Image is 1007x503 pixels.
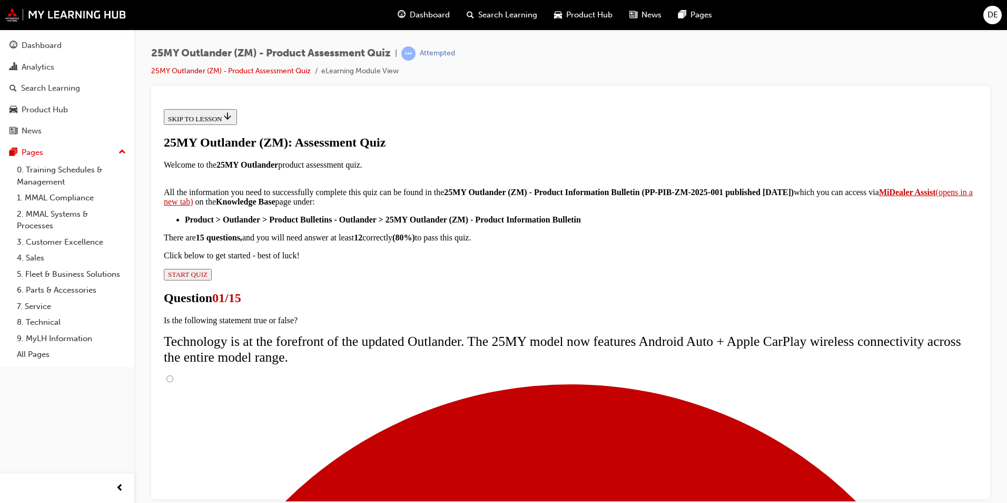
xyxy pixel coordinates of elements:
a: 1. MMAL Compliance [13,190,130,206]
strong: 25MY Outlander (ZM) - Product Information Bulletin [284,83,480,92]
div: Attempted [420,49,455,59]
div: Search Learning [21,82,80,94]
img: mmal [5,8,126,22]
a: car-iconProduct Hub [546,4,621,26]
span: DE [988,9,998,21]
p: Is the following statement true or false? [4,211,818,220]
span: pages-icon [678,8,686,22]
div: Product Hub [22,104,68,116]
strong: Knowledge Base [56,92,115,101]
span: Search Learning [478,9,537,21]
span: START QUIZ [8,166,48,173]
span: Pages [690,9,712,21]
a: pages-iconPages [670,4,720,26]
span: SKIP TO LESSON [8,10,73,18]
div: News [22,125,42,137]
button: DE [983,6,1002,24]
a: search-iconSearch Learning [458,4,546,26]
a: Search Learning [4,79,130,98]
span: chart-icon [9,63,17,72]
a: Product Hub [4,100,130,120]
span: up-icon [119,146,126,159]
button: Pages [4,143,130,162]
a: News [4,121,130,141]
a: 6. Parts & Accessories [13,282,130,298]
span: guage-icon [9,41,17,51]
a: news-iconNews [621,4,670,26]
a: All Pages [13,346,130,363]
p: Click below to get started - best of luck! [4,146,818,156]
li: eLearning Module View [321,65,399,78]
a: 5. Fleet & Business Solutions [13,266,130,283]
span: car-icon [554,8,562,22]
span: Technology is at the forefront of the updated Outlander. The 25MY model now features Android Auto... [4,229,802,260]
strong: MiDealer Assist [719,83,776,92]
span: news-icon [9,127,17,136]
span: learningRecordVerb_ATTEMPT-icon [401,46,416,61]
strong: 12 [194,128,203,137]
p: All the information you need to successfully complete this quiz can be found in the which you can... [4,73,818,102]
span: News [641,9,662,21]
span: car-icon [9,105,17,115]
strong: 15 questions, [36,128,83,137]
strong: Product > Outlander [25,110,101,119]
span: guage-icon [398,8,406,22]
span: (opens in a new tab) [4,83,813,101]
span: Dashboard [410,9,450,21]
a: 9. MyLH Information [13,331,130,347]
a: 3. Customer Excellence [13,234,130,250]
span: pages-icon [9,148,17,158]
strong: (PP-PIB-ZM-2025-001 published [DATE]) [482,83,635,92]
a: guage-iconDashboard [389,4,458,26]
span: 01/15 [53,186,82,200]
span: search-icon [9,84,17,93]
div: Analytics [22,61,54,73]
a: 0. Training Schedules & Management [13,162,130,190]
a: 2. MMAL Systems & Processes [13,206,130,234]
a: Dashboard [4,36,130,55]
div: Dashboard [22,40,62,52]
span: prev-icon [116,482,124,495]
span: 25MY Outlander (ZM) - Product Assessment Quiz [151,47,391,60]
strong: (80%) [233,128,255,137]
strong: > Product Bulletins - Outlander > 25MY Outlander (ZM) - Product Information Bulletin [103,110,421,119]
div: 25MY Outlander (ZM): Assessment Quiz [4,31,818,45]
a: 8. Technical [13,314,130,331]
h1: Question 1 of 15 [4,186,818,200]
p: Welcome to the product assessment quiz. [4,55,818,65]
p: There are and you will need answer at least correctly to pass this quiz. [4,128,818,138]
span: | [395,47,397,60]
a: 25MY Outlander (ZM) - Product Assessment Quiz [151,66,311,75]
a: 4. Sales [13,250,130,266]
span: Product Hub [566,9,613,21]
span: news-icon [629,8,637,22]
strong: 25MY Outlander [57,55,119,64]
span: Question [4,186,53,200]
a: 7. Service [13,298,130,315]
button: DashboardAnalyticsSearch LearningProduct HubNews [4,34,130,143]
button: SKIP TO LESSON [4,4,77,20]
div: Pages [22,147,43,159]
span: search-icon [467,8,474,22]
a: Analytics [4,57,130,77]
